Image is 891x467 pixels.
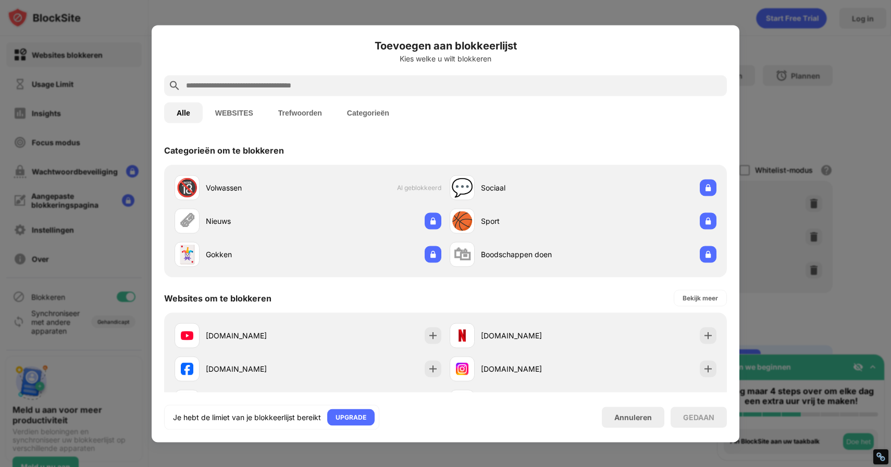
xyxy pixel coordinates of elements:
div: Sport [481,216,583,226]
div: [DOMAIN_NAME] [206,330,308,341]
div: Bekijk meer [683,293,718,303]
button: Categorieën [335,102,402,123]
div: 🏀 [451,210,473,232]
img: search.svg [168,79,181,92]
h6: Toevoegen aan blokkeerlijst [164,37,727,53]
div: [DOMAIN_NAME] [481,330,583,341]
div: 🗞 [178,210,196,232]
img: favicons [181,362,193,375]
div: GEDAAN [683,413,714,421]
div: Kies welke u wilt blokkeren [164,54,727,62]
div: Nieuws [206,216,308,226]
img: favicons [181,329,193,342]
div: Websites om te blokkeren [164,293,271,303]
div: Boodschappen doen [481,249,583,260]
button: WEBSITES [203,102,266,123]
div: 💬 [451,177,473,198]
div: Volwassen [206,182,308,193]
div: 🔞 [176,177,198,198]
div: Je hebt de limiet van je blokkeerlijst bereikt [173,412,321,422]
div: 🛍 [453,244,471,265]
div: Sociaal [481,182,583,193]
div: Annuleren [614,413,652,422]
div: [DOMAIN_NAME] [481,363,583,374]
div: Categorieën om te blokkeren [164,145,284,155]
button: Alle [164,102,203,123]
div: [DOMAIN_NAME] [206,363,308,374]
div: Restore Info Box &#10;&#10;NoFollow Info:&#10; META-Robots NoFollow: &#09;true&#10; META-Robots N... [876,452,886,462]
div: UPGRADE [336,412,366,422]
img: favicons [456,362,468,375]
div: 🃏 [176,244,198,265]
span: Al geblokkeerd [397,184,441,192]
img: favicons [456,329,468,342]
button: Trefwoorden [266,102,335,123]
div: Gokken [206,249,308,260]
